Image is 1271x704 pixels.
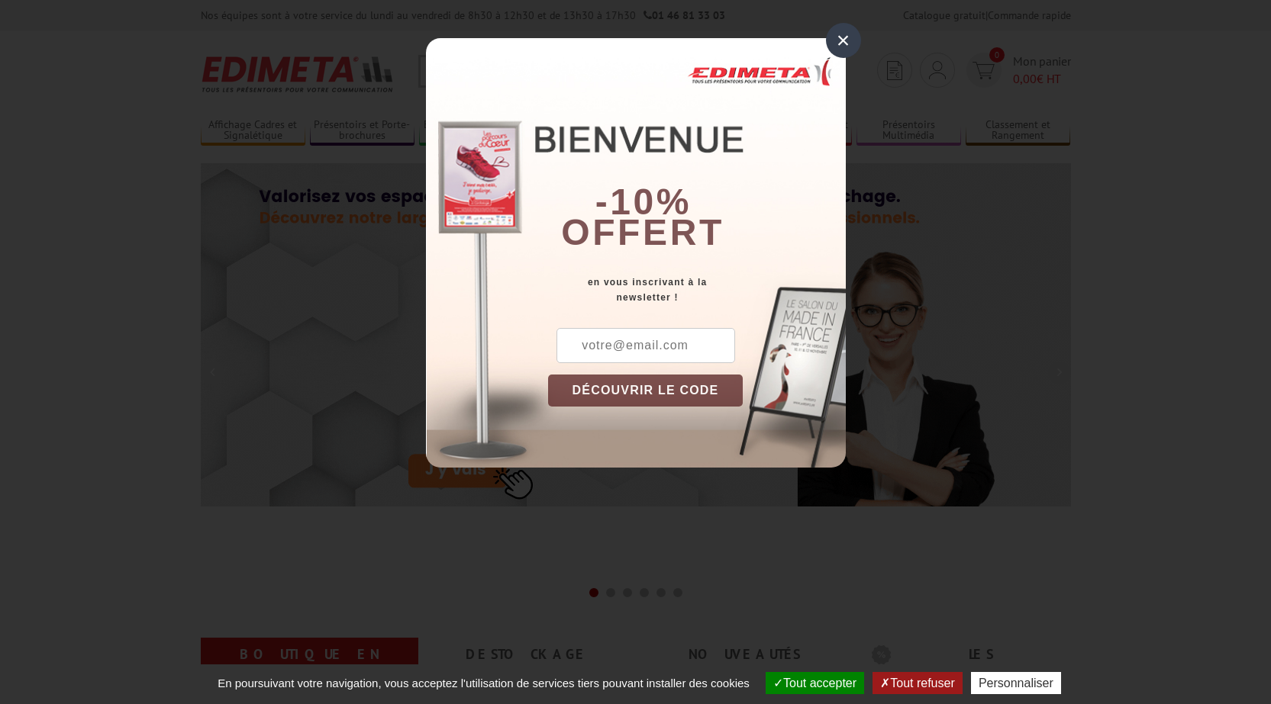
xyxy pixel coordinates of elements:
button: Personnaliser (fenêtre modale) [971,672,1061,694]
button: Tout refuser [873,672,962,694]
input: votre@email.com [556,328,735,363]
button: Tout accepter [766,672,864,694]
div: × [826,23,861,58]
button: DÉCOUVRIR LE CODE [548,375,744,407]
div: en vous inscrivant à la newsletter ! [548,275,846,305]
b: -10% [595,182,692,222]
span: En poursuivant votre navigation, vous acceptez l'utilisation de services tiers pouvant installer ... [210,677,757,690]
font: offert [561,212,724,252]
